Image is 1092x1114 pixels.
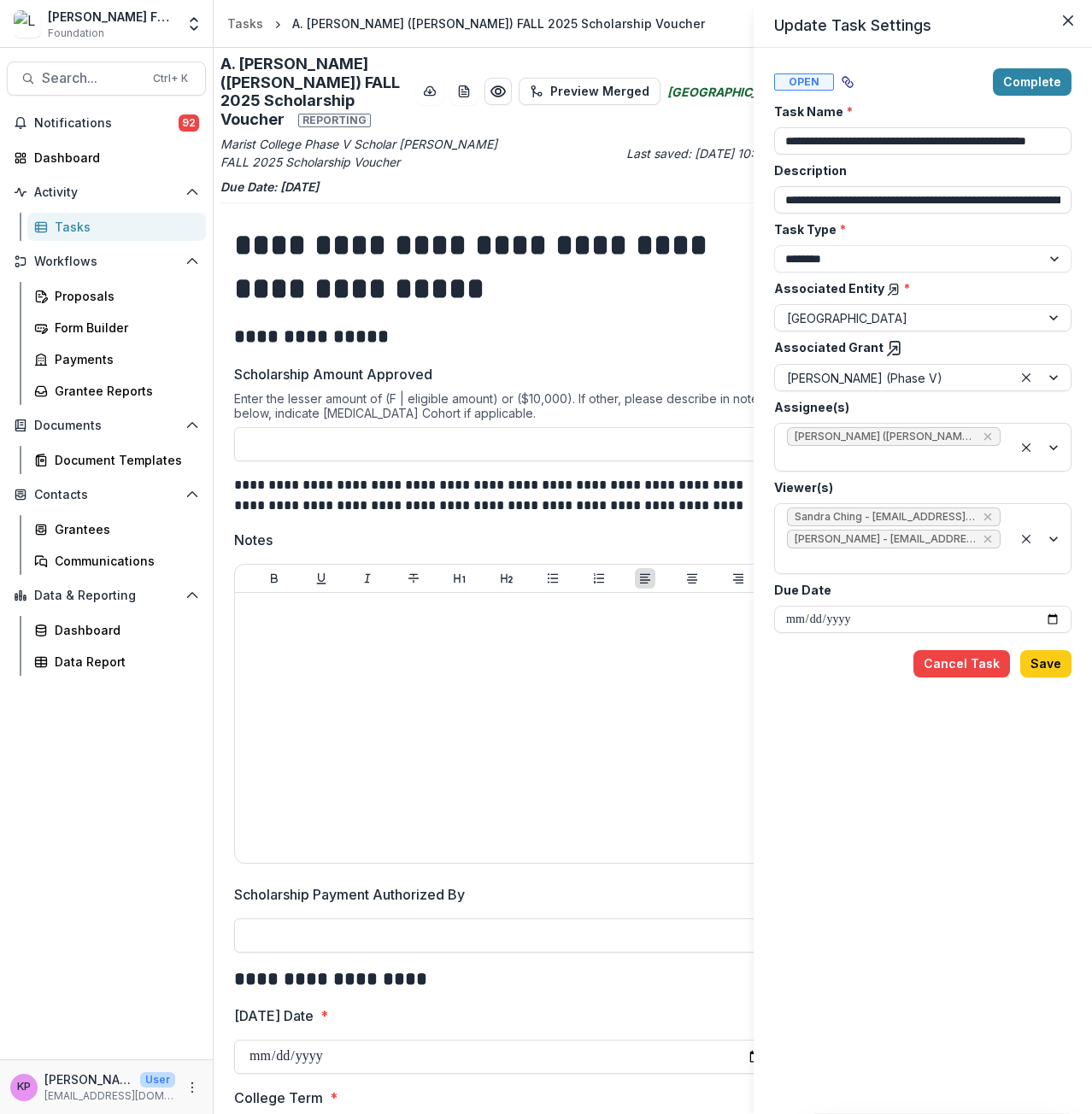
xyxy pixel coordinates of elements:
[1016,367,1036,388] div: Clear selected options
[774,478,1061,496] label: Viewer(s)
[795,431,976,443] span: [PERSON_NAME] ([PERSON_NAME][EMAIL_ADDRESS][PERSON_NAME][DOMAIN_NAME])
[981,508,995,525] div: Remove Sandra Ching - sching@lavellefund.org
[795,511,976,523] span: Sandra Ching - [EMAIL_ADDRESS][DOMAIN_NAME]
[981,428,995,445] div: Remove Scott Khare (scott.khare@marist.edu)
[913,650,1010,677] button: Cancel Task
[774,73,834,91] span: Open
[774,581,1061,599] label: Due Date
[774,220,1061,238] label: Task Type
[1016,529,1036,549] div: Clear selected options
[774,398,1061,416] label: Assignee(s)
[993,68,1071,96] button: Complete
[774,103,1061,120] label: Task Name
[795,533,976,545] span: [PERSON_NAME] - [EMAIL_ADDRESS][DOMAIN_NAME]
[774,338,1061,357] label: Associated Grant
[981,531,995,548] div: Remove Kate Morris - kmorris@lavellefund.org
[774,161,1061,179] label: Description
[1016,437,1036,458] div: Clear selected options
[1054,7,1082,34] button: Close
[1020,650,1071,677] button: Save
[834,68,861,96] button: View dependent tasks
[774,279,1061,297] label: Associated Entity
